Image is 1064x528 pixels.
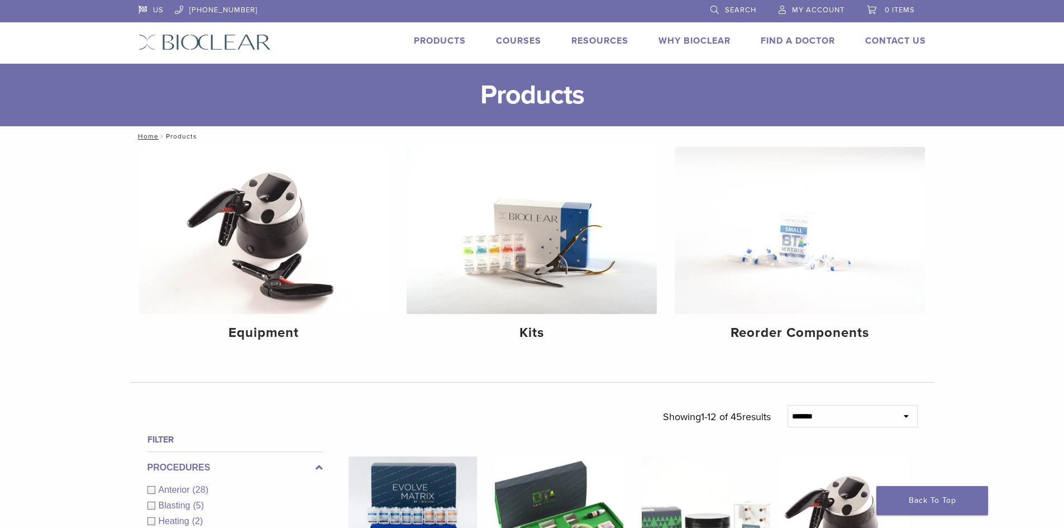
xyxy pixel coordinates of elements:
a: Products [414,35,466,46]
a: Equipment [139,147,389,350]
img: Reorder Components [675,147,925,314]
span: 0 items [885,6,915,15]
h4: Kits [416,323,648,343]
h4: Reorder Components [684,323,916,343]
span: Search [725,6,756,15]
span: (5) [193,501,204,510]
a: Contact Us [865,35,926,46]
img: Equipment [139,147,389,314]
a: Back To Top [876,486,988,515]
img: Bioclear [139,34,271,50]
span: Anterior [159,485,193,494]
a: Find A Doctor [761,35,835,46]
span: (28) [193,485,208,494]
a: Kits [407,147,657,350]
span: My Account [792,6,844,15]
a: Home [135,132,159,140]
p: Showing results [663,405,771,429]
nav: Products [130,126,934,146]
a: Courses [496,35,541,46]
label: Procedures [147,461,323,474]
img: Kits [407,147,657,314]
span: (2) [192,516,203,526]
span: 1-12 of 45 [701,411,742,423]
a: Reorder Components [675,147,925,350]
a: Resources [571,35,628,46]
span: Blasting [159,501,193,510]
span: / [159,134,166,139]
h4: Equipment [148,323,380,343]
h4: Filter [147,433,323,446]
span: Heating [159,516,192,526]
a: Why Bioclear [659,35,731,46]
